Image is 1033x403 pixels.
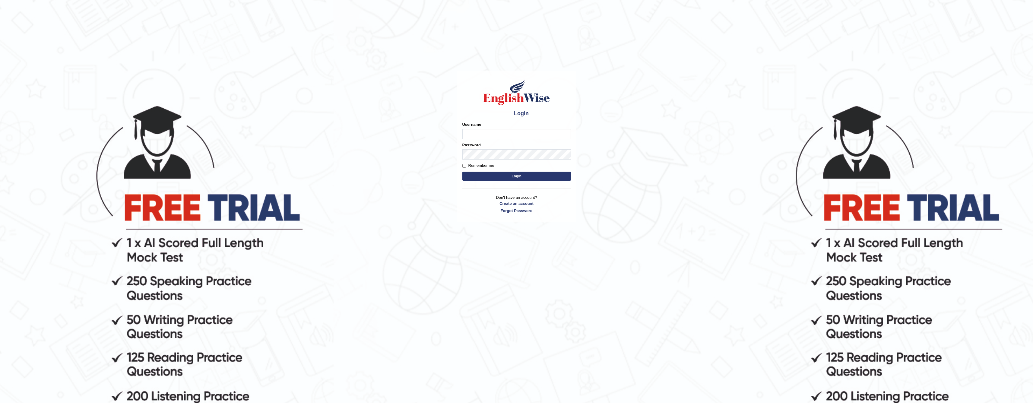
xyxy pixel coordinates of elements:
[462,195,571,213] p: Don't have an account?
[462,109,571,119] h4: Login
[462,164,466,168] input: Remember me
[462,142,481,148] label: Password
[462,208,571,214] a: Forgot Password
[462,163,494,169] label: Remember me
[482,79,551,106] img: Logo of English Wise sign in for intelligent practice with AI
[462,172,571,181] button: Login
[462,201,571,206] a: Create an account
[462,122,481,127] label: Username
